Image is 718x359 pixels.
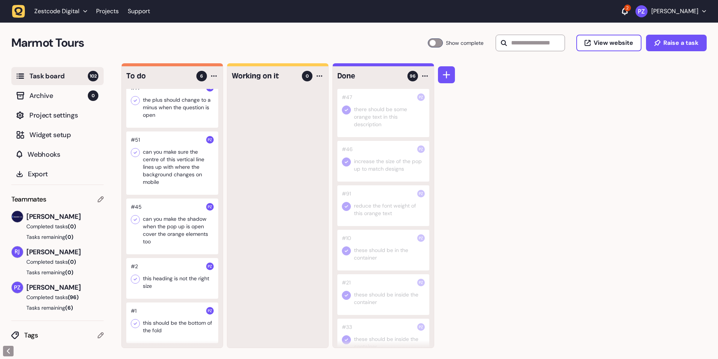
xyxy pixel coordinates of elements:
img: Paris Zisis [206,203,214,211]
img: Paris Zisis [206,263,214,270]
button: Completed tasks(96) [11,293,98,301]
span: [PERSON_NAME] [26,282,104,293]
button: Completed tasks(0) [11,223,98,230]
span: Widget setup [29,130,98,140]
span: 102 [88,71,98,81]
span: Project settings [29,110,98,121]
h4: Working on it [232,71,297,81]
div: 2 [624,5,631,11]
button: Archive0 [11,87,104,105]
button: View website [576,35,641,51]
h4: Done [337,71,402,81]
span: (0) [65,234,73,240]
img: Paris Zisis [635,5,648,17]
span: Export [28,169,98,179]
span: Show complete [446,38,484,47]
span: (0) [68,258,76,265]
button: Tasks remaining(0) [11,233,104,241]
span: Webhooks [28,149,98,160]
button: [PERSON_NAME] [635,5,706,17]
span: Tags [24,330,98,341]
span: [PERSON_NAME] [26,247,104,257]
span: (0) [68,223,76,230]
span: 0 [306,73,309,79]
button: Project settings [11,106,104,124]
button: Zestcode Digital [12,5,92,18]
img: Paris Zisis [206,307,214,315]
img: Riki-leigh Jones [12,246,23,258]
span: [PERSON_NAME] [26,211,104,222]
span: (6) [65,304,73,311]
img: Paris Zisis [417,323,425,331]
span: Raise a task [663,40,698,46]
span: (96) [68,294,79,301]
img: Paris Zisis [417,145,425,153]
span: Task board [29,71,88,81]
span: 6 [200,73,203,79]
span: Archive [29,90,88,101]
span: Teammates [11,194,46,205]
h2: Marmot Tours [11,34,428,52]
button: Completed tasks(0) [11,258,98,266]
button: Webhooks [11,145,104,163]
button: Widget setup [11,126,104,144]
button: Export [11,165,104,183]
button: Raise a task [646,35,707,51]
h4: To do [126,71,191,81]
img: Paris Zisis [417,279,425,286]
span: Zestcode Digital [34,8,80,15]
span: (0) [65,269,73,276]
span: 0 [88,90,98,101]
a: Projects [96,5,119,18]
img: Paris Zisis [12,282,23,293]
img: Paris Zisis [417,93,425,101]
img: Harry Robinson [12,211,23,222]
span: View website [594,40,633,46]
button: Tasks remaining(0) [11,269,104,276]
a: Support [128,8,150,15]
img: Paris Zisis [417,190,425,197]
span: 96 [410,73,416,79]
button: Tasks remaining(6) [11,304,104,312]
img: Paris Zisis [417,234,425,242]
img: Paris Zisis [206,136,214,144]
p: [PERSON_NAME] [651,8,698,15]
button: Task board102 [11,67,104,85]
